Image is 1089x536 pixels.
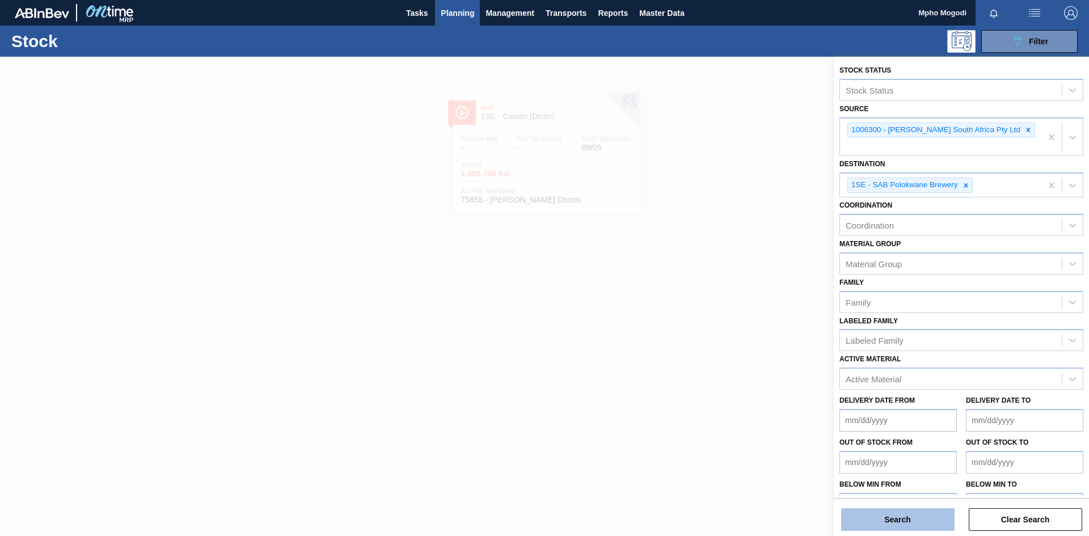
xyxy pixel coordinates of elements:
div: Programming: no user selected [947,30,976,53]
label: Out of Stock from [839,438,913,446]
div: Coordination [846,220,894,230]
button: Filter [981,30,1078,53]
input: mm/dd/yyyy [839,493,957,516]
div: Active Material [846,374,901,384]
span: Management [486,6,534,20]
label: Stock Status [839,66,891,74]
h1: Stock [11,35,181,48]
div: Family [846,297,871,307]
label: Below Min to [966,480,1017,488]
input: mm/dd/yyyy [966,451,1083,474]
label: Active Material [839,355,901,363]
label: Material Group [839,240,901,248]
div: Stock Status [846,85,893,95]
span: Tasks [404,6,429,20]
input: mm/dd/yyyy [966,409,1083,432]
img: Logout [1064,6,1078,20]
label: Destination [839,160,885,168]
label: Out of Stock to [966,438,1028,446]
input: mm/dd/yyyy [839,409,957,432]
img: userActions [1028,6,1041,20]
span: Filter [1029,37,1048,46]
input: mm/dd/yyyy [966,493,1083,516]
label: Family [839,278,864,286]
label: Source [839,105,868,113]
label: Labeled Family [839,317,898,325]
label: Delivery Date to [966,396,1031,404]
div: 1SE - SAB Polokwane Brewery [848,178,960,192]
label: Delivery Date from [839,396,915,404]
div: 1006300 - [PERSON_NAME] South Africa Pty Ltd [848,123,1022,137]
span: Transports [546,6,586,20]
img: TNhmsLtSVTkK8tSr43FrP2fwEKptu5GPRR3wAAAABJRU5ErkJggg== [15,8,69,18]
span: Reports [598,6,628,20]
label: Coordination [839,201,892,209]
div: Labeled Family [846,336,904,345]
span: Master Data [639,6,684,20]
button: Notifications [976,5,1012,21]
label: Below Min from [839,480,901,488]
input: mm/dd/yyyy [839,451,957,474]
span: Planning [441,6,474,20]
div: Material Group [846,259,902,268]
